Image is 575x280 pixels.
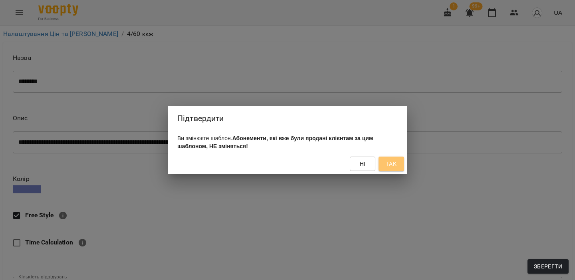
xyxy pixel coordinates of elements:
[177,135,373,149] b: Абонементи, які вже були продані клієнтам за цим шаблоном, НЕ зміняться!
[177,135,373,149] span: Ви змінюєте шаблон.
[386,159,397,169] span: Так
[177,112,398,125] h2: Підтвердити
[350,157,375,171] button: Ні
[534,262,562,271] span: Зберегти
[360,159,366,169] span: Ні
[379,157,404,171] button: Так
